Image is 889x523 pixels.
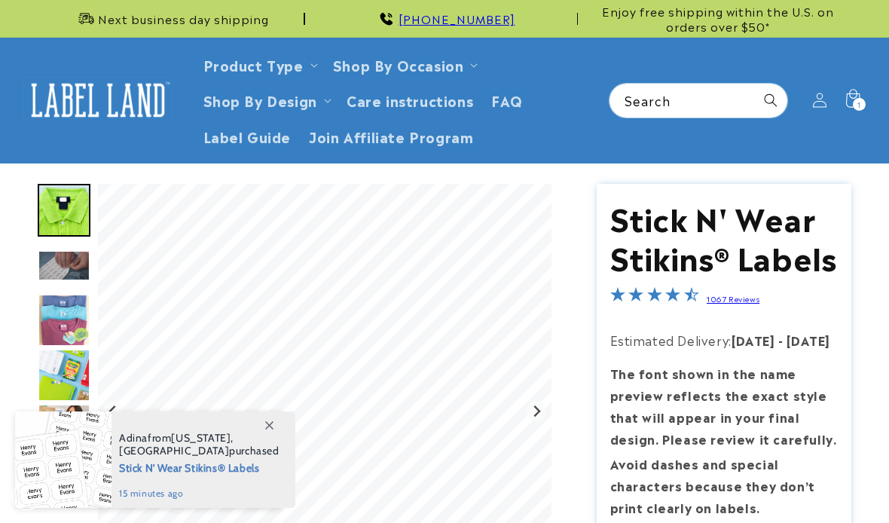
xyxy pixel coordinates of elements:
span: Care instructions [347,91,473,109]
a: [PHONE_NUMBER] [399,10,515,27]
strong: - [778,331,784,349]
div: Go to slide 5 [38,349,90,402]
a: 1067 Reviews [707,293,759,304]
span: [US_STATE] [171,431,231,445]
strong: [DATE] [787,331,830,349]
a: Join Affiliate Program [300,118,482,154]
strong: The font shown in the name preview reflects the exact style that will appear in your final design... [610,364,837,447]
iframe: Gorgias live chat messenger [738,458,874,508]
summary: Shop By Occasion [324,47,484,82]
div: Go to slide 3 [38,239,90,292]
img: Stick N' Wear® Labels - Label Land [38,404,90,457]
button: Next slide [527,401,547,421]
div: Go to slide 4 [38,294,90,347]
a: Label Land [17,71,179,129]
span: Enjoy free shipping within the U.S. on orders over $50* [584,4,851,33]
span: Label Guide [203,127,292,145]
div: Go to slide 2 [38,184,90,237]
a: Shop By Design [203,90,317,110]
span: FAQ [491,91,523,109]
a: Care instructions [338,82,482,118]
span: Adina [119,431,148,445]
a: Label Guide [194,118,301,154]
img: Label Land [23,77,173,124]
strong: [DATE] [732,331,775,349]
span: Join Affiliate Program [309,127,473,145]
span: [GEOGRAPHIC_DATA] [119,444,229,457]
button: Search [754,84,787,117]
span: from , purchased [119,432,280,457]
button: Previous slide [103,401,124,421]
summary: Product Type [194,47,324,82]
span: 4.7-star overall rating [610,289,699,307]
a: Product Type [203,54,304,75]
a: FAQ [482,82,532,118]
p: Estimated Delivery: [610,329,839,351]
span: 1 [857,98,861,111]
span: Next business day shipping [98,11,269,26]
strong: Avoid dashes and special characters because they don’t print clearly on labels. [610,454,815,516]
img: Stick N' Wear® Labels - Label Land [38,294,90,347]
img: Stick N' Wear® Labels - Label Land [38,184,90,237]
img: null [38,250,90,281]
img: Stick N' Wear® Labels - Label Land [38,349,90,402]
summary: Shop By Design [194,82,338,118]
span: Shop By Occasion [333,56,464,73]
div: Go to slide 6 [38,404,90,457]
h1: Stick N' Wear Stikins® Labels [610,197,839,276]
